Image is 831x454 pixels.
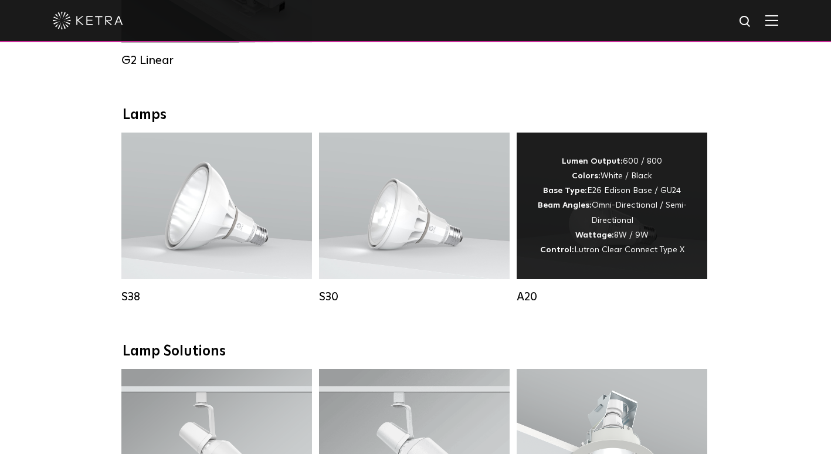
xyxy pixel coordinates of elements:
[575,231,614,239] strong: Wattage:
[53,12,123,29] img: ketra-logo-2019-white
[540,246,574,254] strong: Control:
[319,290,510,304] div: S30
[517,133,707,304] a: A20 Lumen Output:600 / 800Colors:White / BlackBase Type:E26 Edison Base / GU24Beam Angles:Omni-Di...
[574,246,684,254] span: Lutron Clear Connect Type X
[123,107,709,124] div: Lamps
[765,15,778,26] img: Hamburger%20Nav.svg
[121,133,312,304] a: S38 Lumen Output:1100Colors:White / BlackBase Type:E26 Edison Base / GU24Beam Angles:10° / 25° / ...
[543,187,587,195] strong: Base Type:
[534,154,690,258] div: 600 / 800 White / Black E26 Edison Base / GU24 Omni-Directional / Semi-Directional 8W / 9W
[562,157,623,165] strong: Lumen Output:
[121,53,312,67] div: G2 Linear
[572,172,601,180] strong: Colors:
[121,290,312,304] div: S38
[538,201,592,209] strong: Beam Angles:
[517,290,707,304] div: A20
[738,15,753,29] img: search icon
[123,343,709,360] div: Lamp Solutions
[319,133,510,304] a: S30 Lumen Output:1100Colors:White / BlackBase Type:E26 Edison Base / GU24Beam Angles:15° / 25° / ...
